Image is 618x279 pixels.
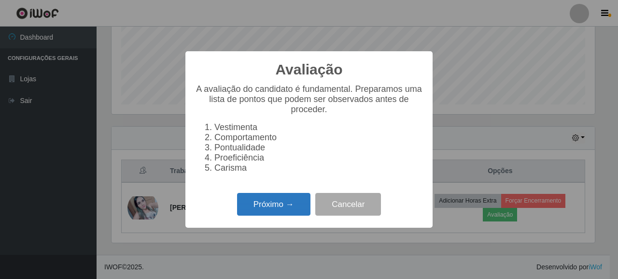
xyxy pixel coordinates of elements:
li: Proeficiência [214,153,423,163]
button: Cancelar [315,193,381,216]
h2: Avaliação [276,61,343,78]
li: Vestimenta [214,122,423,132]
li: Carisma [214,163,423,173]
li: Pontualidade [214,143,423,153]
p: A avaliação do candidato é fundamental. Preparamos uma lista de pontos que podem ser observados a... [195,84,423,115]
li: Comportamento [214,132,423,143]
button: Próximo → [237,193,310,216]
